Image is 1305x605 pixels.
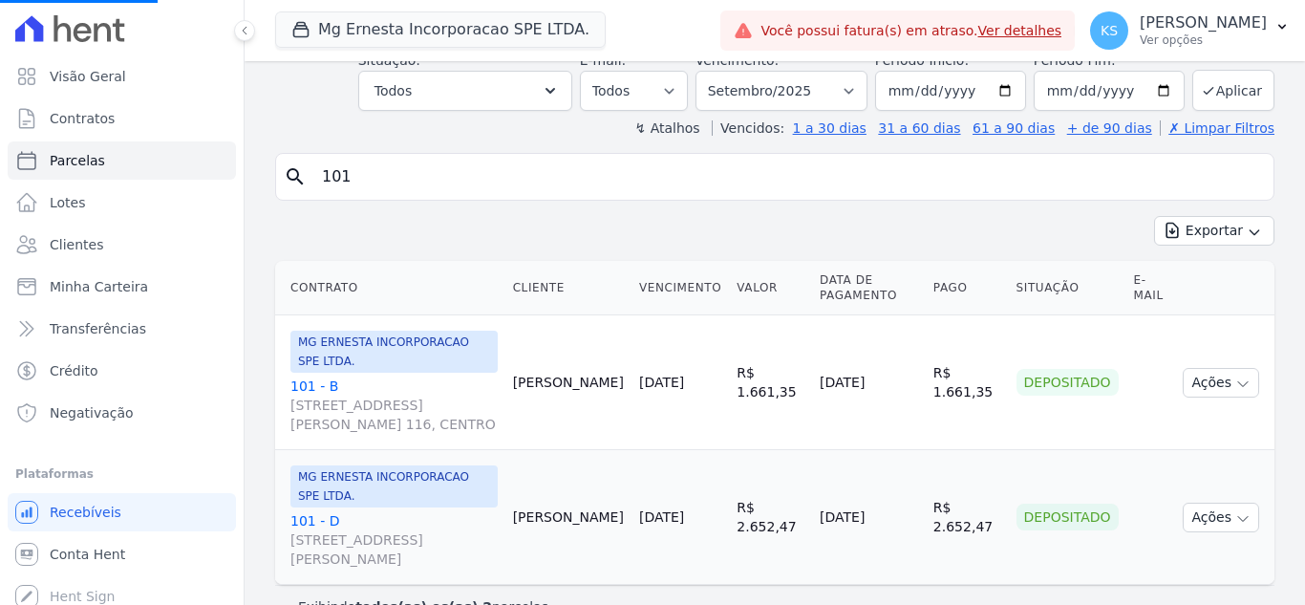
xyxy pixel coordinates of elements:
[50,277,148,296] span: Minha Carteira
[8,226,236,264] a: Clientes
[878,120,960,136] a: 31 a 60 dias
[973,120,1055,136] a: 61 a 90 dias
[8,535,236,573] a: Conta Hent
[310,158,1266,196] input: Buscar por nome do lote ou do cliente
[639,375,684,390] a: [DATE]
[290,331,498,373] span: MG ERNESTA INCORPORACAO SPE LTDA.
[1016,369,1119,396] div: Depositado
[712,120,784,136] label: Vencidos:
[926,315,1009,450] td: R$ 1.661,35
[1154,216,1274,246] button: Exportar
[1183,503,1259,532] button: Ações
[8,57,236,96] a: Visão Geral
[1016,504,1119,530] div: Depositado
[1075,4,1305,57] button: KS [PERSON_NAME] Ver opções
[8,99,236,138] a: Contratos
[50,193,86,212] span: Lotes
[1140,13,1267,32] p: [PERSON_NAME]
[8,352,236,390] a: Crédito
[505,450,631,585] td: [PERSON_NAME]
[50,361,98,380] span: Crédito
[290,465,498,508] span: MG ERNESTA INCORPORACAO SPE LTDA.
[8,141,236,180] a: Parcelas
[634,120,699,136] label: ↯ Atalhos
[729,450,812,585] td: R$ 2.652,47
[1140,32,1267,48] p: Ver opções
[275,11,606,48] button: Mg Ernesta Incorporacao SPE LTDA.
[812,315,926,450] td: [DATE]
[374,79,412,102] span: Todos
[290,530,498,569] span: [STREET_ADDRESS][PERSON_NAME]
[1126,261,1176,315] th: E-mail
[926,450,1009,585] td: R$ 2.652,47
[50,403,134,422] span: Negativação
[505,261,631,315] th: Cliente
[284,165,307,188] i: search
[50,503,121,522] span: Recebíveis
[812,261,926,315] th: Data de Pagamento
[1067,120,1152,136] a: + de 90 dias
[760,21,1061,41] span: Você possui fatura(s) em atraso.
[8,493,236,531] a: Recebíveis
[812,450,926,585] td: [DATE]
[729,315,812,450] td: R$ 1.661,35
[15,463,228,486] div: Plataformas
[8,184,236,222] a: Lotes
[1009,261,1126,315] th: Situação
[505,315,631,450] td: [PERSON_NAME]
[290,377,498,434] a: 101 - B[STREET_ADDRESS][PERSON_NAME] 116, CENTRO
[1160,120,1274,136] a: ✗ Limpar Filtros
[729,261,812,315] th: Valor
[50,235,103,254] span: Clientes
[8,394,236,432] a: Negativação
[793,120,866,136] a: 1 a 30 dias
[50,545,125,564] span: Conta Hent
[1192,70,1274,111] button: Aplicar
[978,23,1062,38] a: Ver detalhes
[639,509,684,525] a: [DATE]
[50,319,146,338] span: Transferências
[290,511,498,569] a: 101 - D[STREET_ADDRESS][PERSON_NAME]
[50,109,115,128] span: Contratos
[631,261,729,315] th: Vencimento
[926,261,1009,315] th: Pago
[358,71,572,111] button: Todos
[1183,368,1259,398] button: Ações
[290,396,498,434] span: [STREET_ADDRESS][PERSON_NAME] 116, CENTRO
[1101,24,1118,37] span: KS
[275,261,505,315] th: Contrato
[50,67,126,86] span: Visão Geral
[8,310,236,348] a: Transferências
[50,151,105,170] span: Parcelas
[8,268,236,306] a: Minha Carteira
